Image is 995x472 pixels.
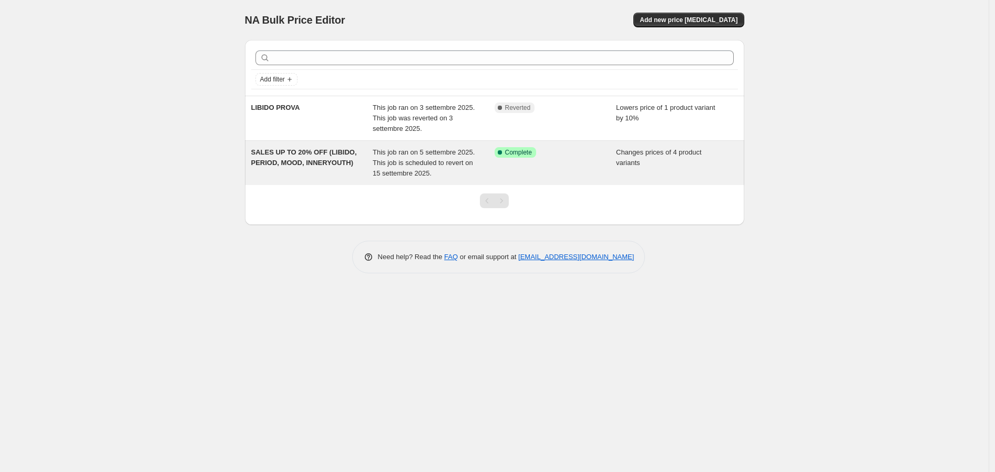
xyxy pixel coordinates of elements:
span: NA Bulk Price Editor [245,14,345,26]
span: Add new price [MEDICAL_DATA] [640,16,737,24]
nav: Pagination [480,193,509,208]
a: [EMAIL_ADDRESS][DOMAIN_NAME] [518,253,634,261]
span: Lowers price of 1 product variant by 10% [616,104,715,122]
span: LIBIDO PROVA [251,104,300,111]
button: Add new price [MEDICAL_DATA] [633,13,744,27]
span: Complete [505,148,532,157]
span: Reverted [505,104,531,112]
button: Add filter [255,73,298,86]
span: Changes prices of 4 product variants [616,148,702,167]
span: Add filter [260,75,285,84]
span: This job ran on 3 settembre 2025. This job was reverted on 3 settembre 2025. [373,104,475,132]
a: FAQ [444,253,458,261]
span: or email support at [458,253,518,261]
span: Need help? Read the [378,253,445,261]
span: SALES UP TO 20% OFF (LIBIDO, PERIOD, MOOD, INNERYOUTH) [251,148,357,167]
span: This job ran on 5 settembre 2025. This job is scheduled to revert on 15 settembre 2025. [373,148,475,177]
